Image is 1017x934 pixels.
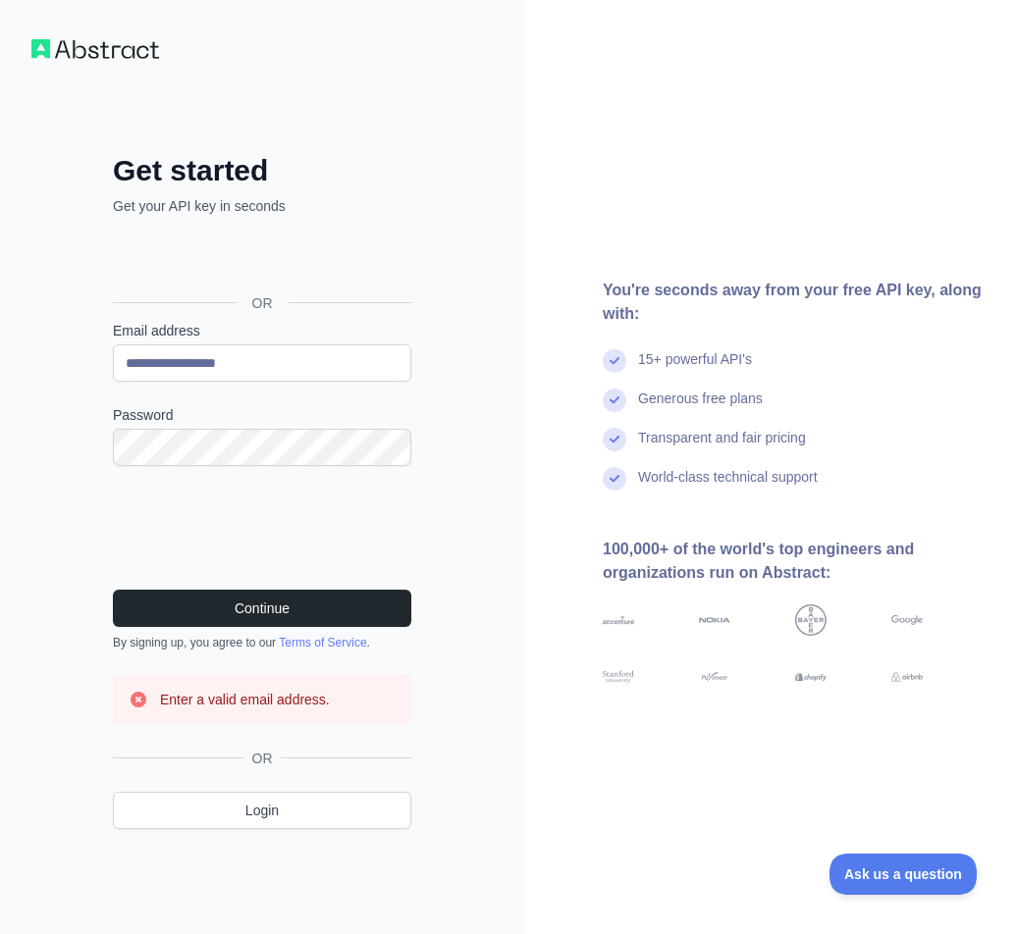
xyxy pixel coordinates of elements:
img: payoneer [699,669,730,685]
label: Email address [113,321,411,340]
a: Terms of Service [279,636,366,649]
img: accenture [603,604,634,636]
div: Transparent and fair pricing [638,428,806,467]
img: stanford university [603,669,634,685]
div: Generous free plans [638,389,763,428]
img: nokia [699,604,730,636]
img: bayer [795,604,827,636]
div: You're seconds away from your free API key, along with: [603,279,986,326]
img: check mark [603,349,626,373]
img: google [891,604,923,636]
div: 100,000+ of the world's top engineers and organizations run on Abstract: [603,538,986,585]
img: Workflow [31,39,159,59]
iframe: reCAPTCHA [113,490,411,566]
img: shopify [795,669,827,685]
div: 15+ powerful API's [638,349,752,389]
a: Login [113,792,411,829]
span: OR [244,749,281,768]
iframe: Toggle Customer Support [830,854,978,895]
img: airbnb [891,669,923,685]
iframe: Nút Đăng nhập bằng Google [103,237,417,281]
p: Get your API key in seconds [113,196,411,216]
div: World-class technical support [638,467,818,506]
img: check mark [603,389,626,412]
h2: Get started [113,153,411,188]
h3: Enter a valid email address. [160,690,330,709]
div: By signing up, you agree to our . [113,635,411,650]
label: Password [113,405,411,425]
img: check mark [603,467,626,491]
button: Continue [113,590,411,627]
span: OR [237,293,289,313]
img: check mark [603,428,626,451]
